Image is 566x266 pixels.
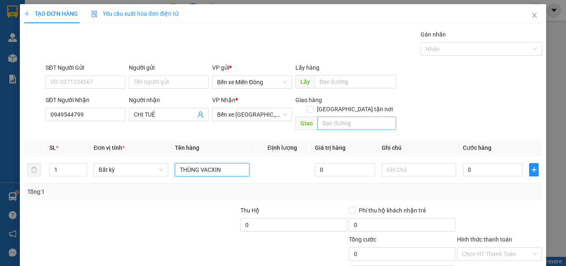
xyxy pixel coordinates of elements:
[315,144,346,151] span: Giá trị hàng
[295,75,314,88] span: Lấy
[212,63,292,72] div: VP gửi
[295,117,317,130] span: Giao
[295,97,322,103] span: Giao hàng
[457,236,512,243] label: Hình thức thanh toán
[356,206,429,215] span: Phí thu hộ khách nhận trả
[46,63,126,72] div: SĐT Người Gửi
[175,144,199,151] span: Tên hàng
[4,45,57,63] li: VP Bến xe Miền Đông
[175,163,249,176] input: VD: Bàn, Ghế
[530,166,538,173] span: plus
[57,45,110,72] li: VP Bến xe [GEOGRAPHIC_DATA]
[212,97,235,103] span: VP Nhận
[24,10,78,17] span: TẠO ĐƠN HÀNG
[94,144,125,151] span: Đơn vị tính
[240,207,259,214] span: Thu Hộ
[217,108,287,121] span: Bến xe Quảng Ngãi
[129,95,209,105] div: Người nhận
[99,164,163,176] span: Bất kỳ
[382,163,456,176] input: Ghi Chú
[46,95,126,105] div: SĐT Người Nhận
[314,75,396,88] input: Dọc đường
[217,76,287,88] span: Bến xe Miền Đông
[27,163,41,176] button: delete
[295,64,319,71] span: Lấy hàng
[349,236,376,243] span: Tổng cước
[91,10,179,17] span: Yêu cầu xuất hóa đơn điện tử
[129,63,209,72] div: Người gửi
[197,111,204,118] span: user-add
[531,12,538,19] span: close
[4,4,120,35] li: Rạng Đông Buslines
[421,31,446,38] label: Gán nhãn
[317,117,396,130] input: Dọc đường
[27,187,219,196] div: Tổng: 1
[49,144,56,151] span: SL
[267,144,297,151] span: Định lượng
[24,11,30,17] span: plus
[314,105,396,114] span: [GEOGRAPHIC_DATA] tận nơi
[529,163,539,176] button: plus
[378,140,460,156] th: Ghi chú
[91,11,98,17] img: icon
[315,163,375,176] input: 0
[463,144,491,151] span: Cước hàng
[523,4,546,27] button: Close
